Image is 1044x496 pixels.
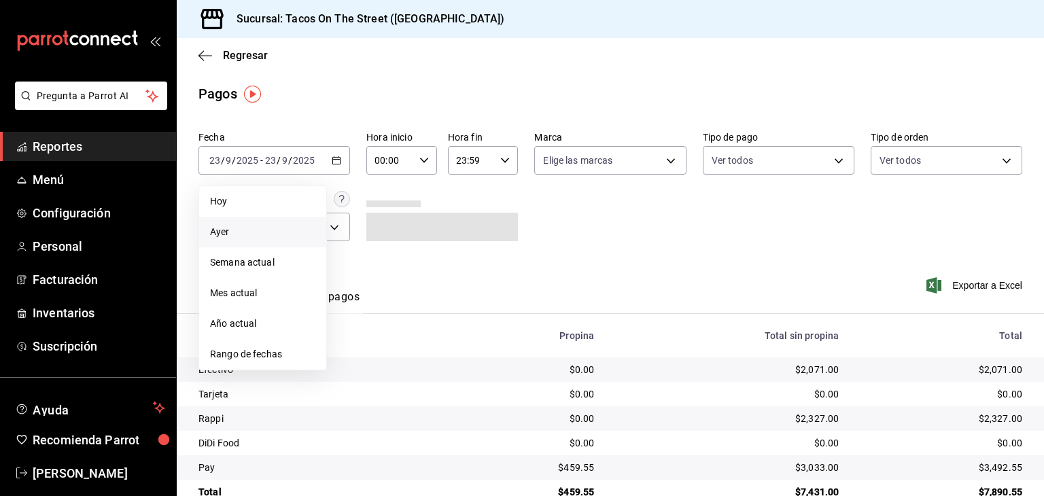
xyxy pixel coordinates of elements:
span: Configuración [33,204,165,222]
span: Semana actual [210,255,315,270]
label: Tipo de pago [703,132,854,142]
h3: Sucursal: Tacos On The Street ([GEOGRAPHIC_DATA]) [226,11,504,27]
div: Pagos [198,84,237,104]
span: / [277,155,281,166]
div: Rappi [198,412,447,425]
button: Ver pagos [309,290,360,313]
span: Ver todos [880,154,921,167]
button: open_drawer_menu [150,35,160,46]
div: Pay [198,461,447,474]
button: Pregunta a Parrot AI [15,82,167,110]
span: / [288,155,292,166]
div: $0.00 [469,387,594,401]
input: -- [209,155,221,166]
div: Propina [469,330,594,341]
span: Suscripción [33,337,165,355]
div: $2,071.00 [860,363,1022,376]
span: Pregunta a Parrot AI [37,89,146,103]
a: Pregunta a Parrot AI [10,99,167,113]
label: Marca [534,132,686,142]
label: Tipo de orden [871,132,1022,142]
span: Recomienda Parrot [33,431,165,449]
div: $459.55 [469,461,594,474]
button: Exportar a Excel [929,277,1022,294]
span: Hoy [210,194,315,209]
div: DiDi Food [198,436,447,450]
span: Ver todos [712,154,753,167]
label: Hora inicio [366,132,437,142]
span: Menú [33,171,165,189]
div: Total sin propina [616,330,839,341]
div: $2,327.00 [860,412,1022,425]
label: Fecha [198,132,350,142]
span: Personal [33,237,165,255]
span: Ayer [210,225,315,239]
span: - [260,155,263,166]
div: Tarjeta [198,387,447,401]
span: Elige las marcas [543,154,612,167]
div: $0.00 [469,436,594,450]
div: $2,327.00 [616,412,839,425]
span: / [232,155,236,166]
label: Hora fin [448,132,519,142]
div: $0.00 [469,363,594,376]
div: $3,492.55 [860,461,1022,474]
input: -- [264,155,277,166]
span: Inventarios [33,304,165,322]
input: -- [225,155,232,166]
div: $0.00 [469,412,594,425]
div: $0.00 [616,387,839,401]
span: [PERSON_NAME] [33,464,165,482]
span: Año actual [210,317,315,331]
div: Total [860,330,1022,341]
div: $0.00 [616,436,839,450]
input: ---- [236,155,259,166]
span: / [221,155,225,166]
div: $0.00 [860,436,1022,450]
span: Rango de fechas [210,347,315,361]
span: Mes actual [210,286,315,300]
span: Ayuda [33,400,147,416]
input: ---- [292,155,315,166]
input: -- [281,155,288,166]
div: $2,071.00 [616,363,839,376]
div: $3,033.00 [616,461,839,474]
span: Regresar [223,49,268,62]
div: $0.00 [860,387,1022,401]
img: Tooltip marker [244,86,261,103]
button: Regresar [198,49,268,62]
span: Facturación [33,270,165,289]
span: Reportes [33,137,165,156]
